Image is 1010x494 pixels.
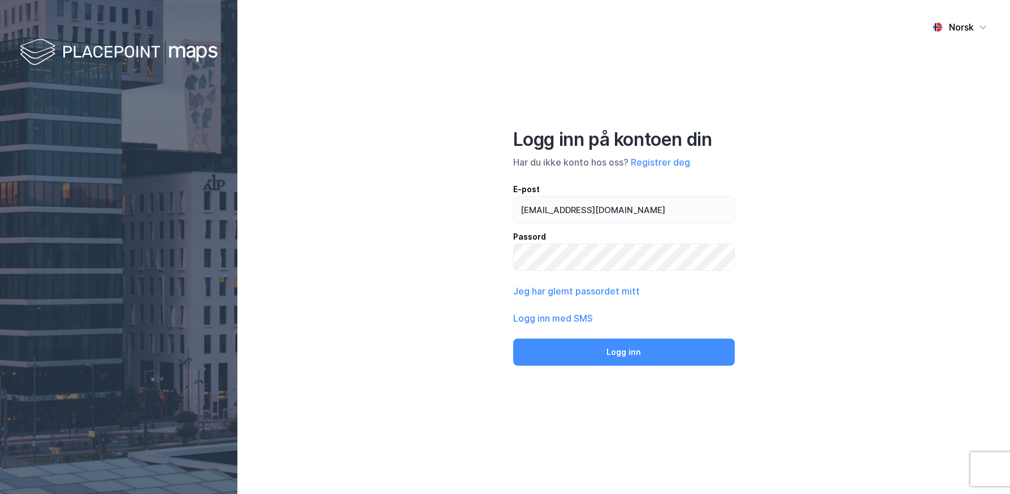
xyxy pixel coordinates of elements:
button: Jeg har glemt passordet mitt [513,284,640,298]
img: logo-white.f07954bde2210d2a523dddb988cd2aa7.svg [20,36,218,70]
div: Har du ikke konto hos oss? [513,155,735,169]
div: E-post [513,183,735,196]
div: Logg inn på kontoen din [513,128,735,151]
div: Passord [513,230,735,244]
button: Logg inn [513,339,735,366]
button: Logg inn med SMS [513,311,593,325]
div: Norsk [949,20,974,34]
button: Registrer deg [631,155,690,169]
